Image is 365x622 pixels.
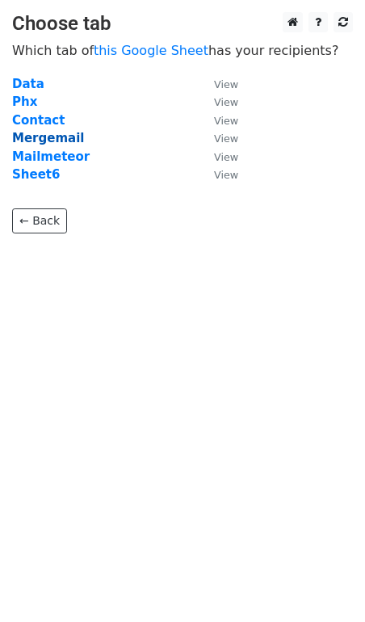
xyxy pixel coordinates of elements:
a: View [198,95,238,109]
small: View [214,151,238,163]
small: View [214,115,238,127]
a: ← Back [12,208,67,233]
p: Which tab of has your recipients? [12,42,353,59]
small: View [214,132,238,145]
a: Phx [12,95,37,109]
a: Mailmeteor [12,149,90,164]
small: View [214,169,238,181]
a: this Google Sheet [94,43,208,58]
a: Data [12,77,44,91]
small: View [214,96,238,108]
a: View [198,131,238,145]
a: View [198,167,238,182]
a: View [198,149,238,164]
a: View [198,113,238,128]
a: View [198,77,238,91]
small: View [214,78,238,90]
a: Sheet6 [12,167,60,182]
a: Mergemail [12,131,84,145]
a: Contact [12,113,65,128]
h3: Choose tab [12,12,353,36]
